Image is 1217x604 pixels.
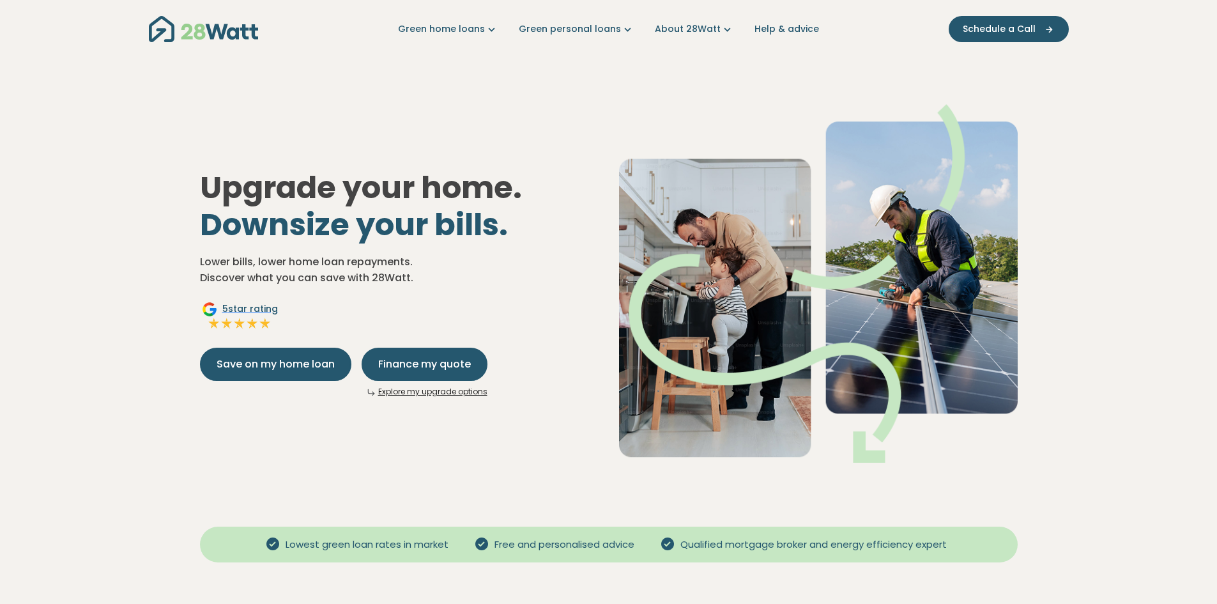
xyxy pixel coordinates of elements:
[246,317,259,330] img: Full star
[200,254,599,286] p: Lower bills, lower home loan repayments. Discover what you can save with 28Watt.
[200,348,351,381] button: Save on my home loan
[398,22,498,36] a: Green home loans
[217,357,335,372] span: Save on my home loan
[149,16,258,42] img: 28Watt
[222,302,278,316] span: 5 star rating
[963,22,1036,36] span: Schedule a Call
[200,203,508,246] span: Downsize your bills.
[202,302,217,317] img: Google
[378,386,487,397] a: Explore my upgrade options
[378,357,471,372] span: Finance my quote
[362,348,487,381] button: Finance my quote
[655,22,734,36] a: About 28Watt
[233,317,246,330] img: Full star
[220,317,233,330] img: Full star
[280,538,454,552] span: Lowest green loan rates in market
[949,16,1069,42] button: Schedule a Call
[208,317,220,330] img: Full star
[259,317,272,330] img: Full star
[675,538,952,552] span: Qualified mortgage broker and energy efficiency expert
[754,22,819,36] a: Help & advice
[619,104,1018,463] img: Dad helping toddler
[489,538,639,552] span: Free and personalised advice
[149,13,1069,45] nav: Main navigation
[200,302,280,332] a: Google5star ratingFull starFull starFull starFull starFull star
[519,22,634,36] a: Green personal loans
[200,169,599,243] h1: Upgrade your home.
